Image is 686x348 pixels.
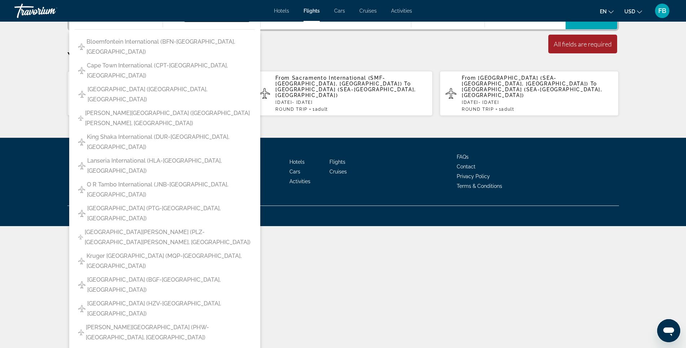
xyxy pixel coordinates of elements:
[329,159,345,165] a: Flights
[600,9,607,14] span: en
[462,75,476,81] span: From
[289,179,310,184] a: Activities
[657,319,680,342] iframe: Button to launch messaging window
[87,251,251,271] span: Kruger [GEOGRAPHIC_DATA] (MQP-[GEOGRAPHIC_DATA], [GEOGRAPHIC_DATA])
[87,275,251,295] span: [GEOGRAPHIC_DATA] (BGF-[GEOGRAPHIC_DATA], [GEOGRAPHIC_DATA])
[88,84,251,105] span: [GEOGRAPHIC_DATA] ([GEOGRAPHIC_DATA], [GEOGRAPHIC_DATA])
[462,100,613,105] p: [DATE] - [DATE]
[86,322,251,343] span: [PERSON_NAME][GEOGRAPHIC_DATA] (PHW-[GEOGRAPHIC_DATA], [GEOGRAPHIC_DATA])
[457,164,475,169] a: Contact
[462,75,588,87] span: [GEOGRAPHIC_DATA] (SEA-[GEOGRAPHIC_DATA], [GEOGRAPHIC_DATA])
[14,1,87,20] a: Travorium
[462,87,602,98] span: [GEOGRAPHIC_DATA] (SEA-[GEOGRAPHIC_DATA], [GEOGRAPHIC_DATA])
[590,81,597,87] span: To
[75,154,255,178] button: Lanseria International (HLA-[GEOGRAPHIC_DATA], [GEOGRAPHIC_DATA])
[275,75,290,81] span: From
[87,132,251,152] span: King Shaka International (DUR-[GEOGRAPHIC_DATA], [GEOGRAPHIC_DATA])
[315,107,328,112] span: Adult
[75,202,255,225] button: [GEOGRAPHIC_DATA] (PTG-[GEOGRAPHIC_DATA], [GEOGRAPHIC_DATA])
[501,107,514,112] span: Adult
[554,40,612,48] div: All fields are required
[75,130,255,154] button: King Shaka International (DUR-[GEOGRAPHIC_DATA], [GEOGRAPHIC_DATA])
[289,159,305,165] a: Hotels
[67,71,247,116] button: From Sacramento International (SMF-[GEOGRAPHIC_DATA], [GEOGRAPHIC_DATA]) To [GEOGRAPHIC_DATA] (SE...
[75,249,255,273] button: Kruger [GEOGRAPHIC_DATA] (MQP-[GEOGRAPHIC_DATA], [GEOGRAPHIC_DATA])
[85,227,251,247] span: [GEOGRAPHIC_DATA][PERSON_NAME] (PLZ-[GEOGRAPHIC_DATA][PERSON_NAME], [GEOGRAPHIC_DATA])
[304,8,320,14] a: Flights
[457,183,502,189] a: Terms & Conditions
[87,61,251,81] span: Cape Town International (CPT-[GEOGRAPHIC_DATA], [GEOGRAPHIC_DATA])
[75,59,255,83] button: Cape Town International (CPT-[GEOGRAPHIC_DATA], [GEOGRAPHIC_DATA])
[75,225,255,249] button: [GEOGRAPHIC_DATA][PERSON_NAME] (PLZ-[GEOGRAPHIC_DATA][PERSON_NAME], [GEOGRAPHIC_DATA])
[87,37,251,57] span: Bloemfontein International (BFN-[GEOGRAPHIC_DATA], [GEOGRAPHIC_DATA])
[75,35,255,59] button: Bloemfontein International (BFN-[GEOGRAPHIC_DATA], [GEOGRAPHIC_DATA])
[658,7,666,14] span: FB
[275,100,427,105] p: [DATE] - [DATE]
[624,9,635,14] span: USD
[75,321,255,344] button: [PERSON_NAME][GEOGRAPHIC_DATA] (PHW-[GEOGRAPHIC_DATA], [GEOGRAPHIC_DATA])
[75,106,255,130] button: [PERSON_NAME][GEOGRAPHIC_DATA] ([GEOGRAPHIC_DATA][PERSON_NAME], [GEOGRAPHIC_DATA])
[275,107,307,112] span: ROUND TRIP
[457,154,469,160] a: FAQs
[359,8,377,14] a: Cruises
[653,3,672,18] button: User Menu
[457,173,490,179] a: Privacy Policy
[391,8,412,14] a: Activities
[329,169,347,175] a: Cruises
[75,178,255,202] button: O R Tambo International (JNB-[GEOGRAPHIC_DATA], [GEOGRAPHIC_DATA])
[340,3,371,29] button: Return date: Nov 17, 2025
[275,87,416,98] span: [GEOGRAPHIC_DATA] (SEA-[GEOGRAPHIC_DATA], [GEOGRAPHIC_DATA])
[87,299,251,319] span: [GEOGRAPHIC_DATA] (HZV-[GEOGRAPHIC_DATA], [GEOGRAPHIC_DATA])
[404,81,411,87] span: To
[275,75,402,87] span: Sacramento International (SMF-[GEOGRAPHIC_DATA], [GEOGRAPHIC_DATA])
[67,49,619,63] p: Your Recent Searches
[69,3,617,29] div: Search widget
[274,8,289,14] a: Hotels
[440,71,619,116] button: From [GEOGRAPHIC_DATA] (SEA-[GEOGRAPHIC_DATA], [GEOGRAPHIC_DATA]) To [GEOGRAPHIC_DATA] (SEA-[GEOG...
[253,71,433,116] button: From Sacramento International (SMF-[GEOGRAPHIC_DATA], [GEOGRAPHIC_DATA]) To [GEOGRAPHIC_DATA] (SE...
[289,169,300,175] a: Cars
[268,3,300,29] button: Depart date: Oct 27, 2025
[334,8,345,14] a: Cars
[313,107,328,112] span: 1
[499,107,514,112] span: 1
[624,6,642,17] button: Change currency
[85,108,251,128] span: [PERSON_NAME][GEOGRAPHIC_DATA] ([GEOGRAPHIC_DATA][PERSON_NAME], [GEOGRAPHIC_DATA])
[87,156,251,176] span: Lanseria International (HLA-[GEOGRAPHIC_DATA], [GEOGRAPHIC_DATA])
[75,83,255,106] button: [GEOGRAPHIC_DATA] ([GEOGRAPHIC_DATA], [GEOGRAPHIC_DATA])
[462,107,494,112] span: ROUND TRIP
[87,180,251,200] span: O R Tambo International (JNB-[GEOGRAPHIC_DATA], [GEOGRAPHIC_DATA])
[75,297,255,321] button: [GEOGRAPHIC_DATA] (HZV-[GEOGRAPHIC_DATA], [GEOGRAPHIC_DATA])
[600,6,614,17] button: Change language
[75,273,255,297] button: [GEOGRAPHIC_DATA] (BGF-[GEOGRAPHIC_DATA], [GEOGRAPHIC_DATA])
[87,203,251,224] span: [GEOGRAPHIC_DATA] (PTG-[GEOGRAPHIC_DATA], [GEOGRAPHIC_DATA])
